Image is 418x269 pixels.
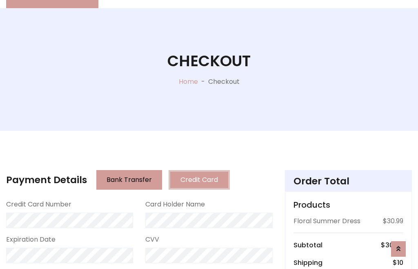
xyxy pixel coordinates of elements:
[208,77,240,87] p: Checkout
[198,77,208,87] p: -
[179,77,198,86] a: Home
[145,235,159,244] label: CVV
[6,174,87,186] h4: Payment Details
[167,52,251,70] h1: Checkout
[385,240,403,250] span: 30.99
[381,241,403,249] h6: $
[397,258,403,267] span: 10
[293,241,322,249] h6: Subtotal
[293,200,403,210] h5: Products
[293,259,322,267] h6: Shipping
[383,216,403,226] p: $30.99
[6,235,56,244] label: Expiration Date
[6,200,71,209] label: Credit Card Number
[393,259,403,267] h6: $
[96,170,162,190] button: Bank Transfer
[293,175,403,187] h4: Order Total
[293,216,360,226] p: Floral Summer Dress
[145,200,205,209] label: Card Holder Name
[169,170,230,190] button: Credit Card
